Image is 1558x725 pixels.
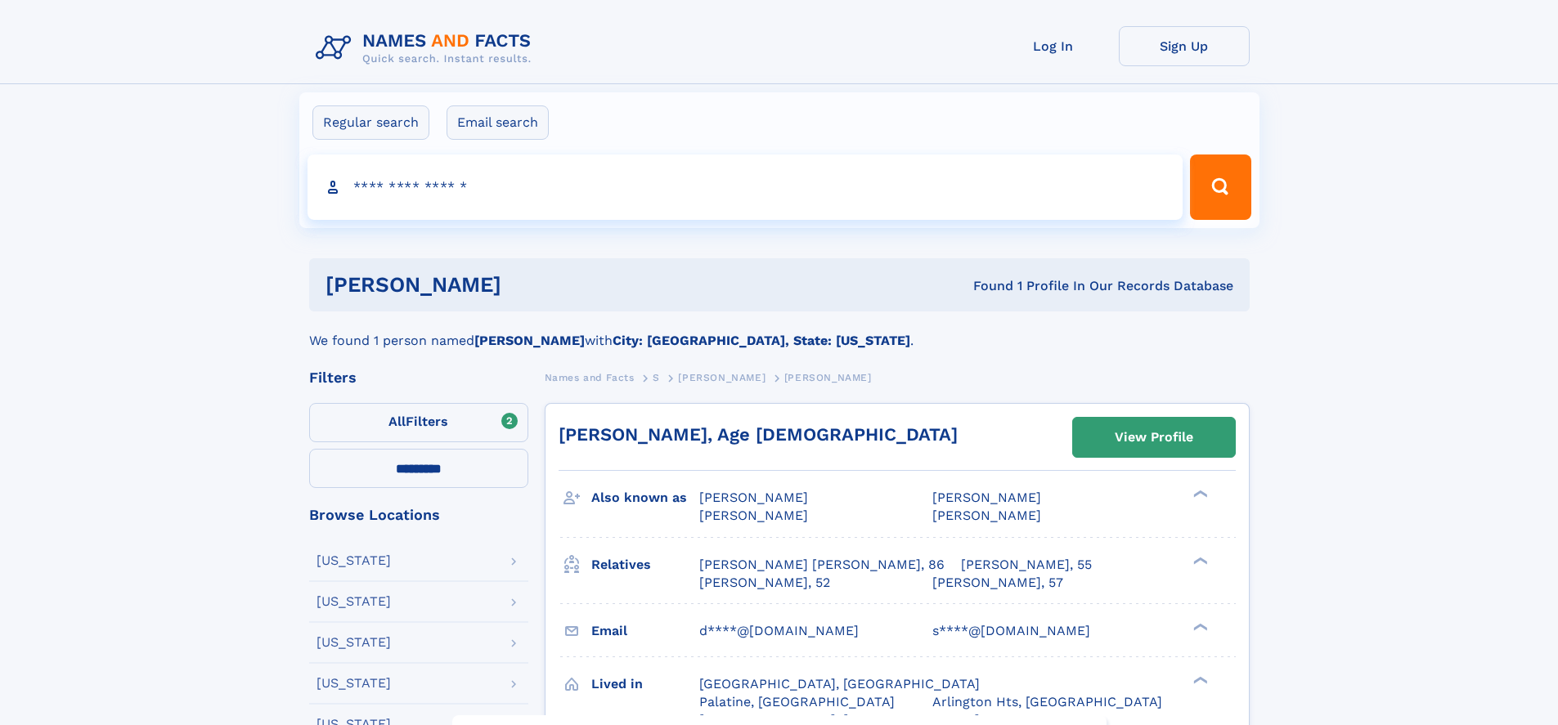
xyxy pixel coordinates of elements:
span: [PERSON_NAME] [699,490,808,505]
h3: Relatives [591,551,699,579]
b: City: [GEOGRAPHIC_DATA], State: [US_STATE] [613,333,910,348]
div: [US_STATE] [317,554,391,567]
button: Search Button [1190,154,1250,220]
label: Filters [309,403,528,442]
div: [US_STATE] [317,677,391,690]
h1: [PERSON_NAME] [326,275,738,295]
a: [PERSON_NAME], 55 [961,556,1092,574]
div: View Profile [1115,418,1193,456]
div: [US_STATE] [317,595,391,608]
a: View Profile [1073,418,1235,457]
a: Names and Facts [545,367,635,387]
b: [PERSON_NAME] [474,333,585,348]
div: [US_STATE] [317,636,391,649]
span: [PERSON_NAME] [932,490,1041,505]
input: search input [308,154,1183,220]
div: ❯ [1189,674,1209,685]
div: ❯ [1189,621,1209,632]
span: Palatine, [GEOGRAPHIC_DATA] [699,694,895,709]
a: Sign Up [1119,26,1250,66]
span: Arlington Hts, [GEOGRAPHIC_DATA] [932,694,1162,709]
a: [PERSON_NAME] [678,367,766,387]
span: [PERSON_NAME] [784,372,872,383]
label: Email search [447,105,549,140]
div: ❯ [1189,489,1209,499]
a: [PERSON_NAME], 52 [699,574,830,592]
a: [PERSON_NAME], Age [DEMOGRAPHIC_DATA] [559,424,958,445]
div: Found 1 Profile In Our Records Database [737,277,1233,295]
div: We found 1 person named with . [309,311,1250,351]
a: Log In [988,26,1119,66]
div: Browse Locations [309,508,528,522]
div: Filters [309,370,528,385]
span: [PERSON_NAME] [932,508,1041,523]
span: [PERSON_NAME] [699,508,808,523]
h3: Also known as [591,484,699,512]
span: [PERSON_NAME] [678,372,766,383]
label: Regular search [312,105,429,140]
h3: Lived in [591,670,699,698]
a: [PERSON_NAME], 57 [932,574,1063,592]
h3: Email [591,617,699,645]
span: S [653,372,660,383]
a: S [653,367,660,387]
span: All [388,414,406,429]
div: ❯ [1189,555,1209,566]
img: Logo Names and Facts [309,26,545,70]
span: [GEOGRAPHIC_DATA], [GEOGRAPHIC_DATA] [699,676,980,691]
a: [PERSON_NAME] [PERSON_NAME], 86 [699,556,945,574]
